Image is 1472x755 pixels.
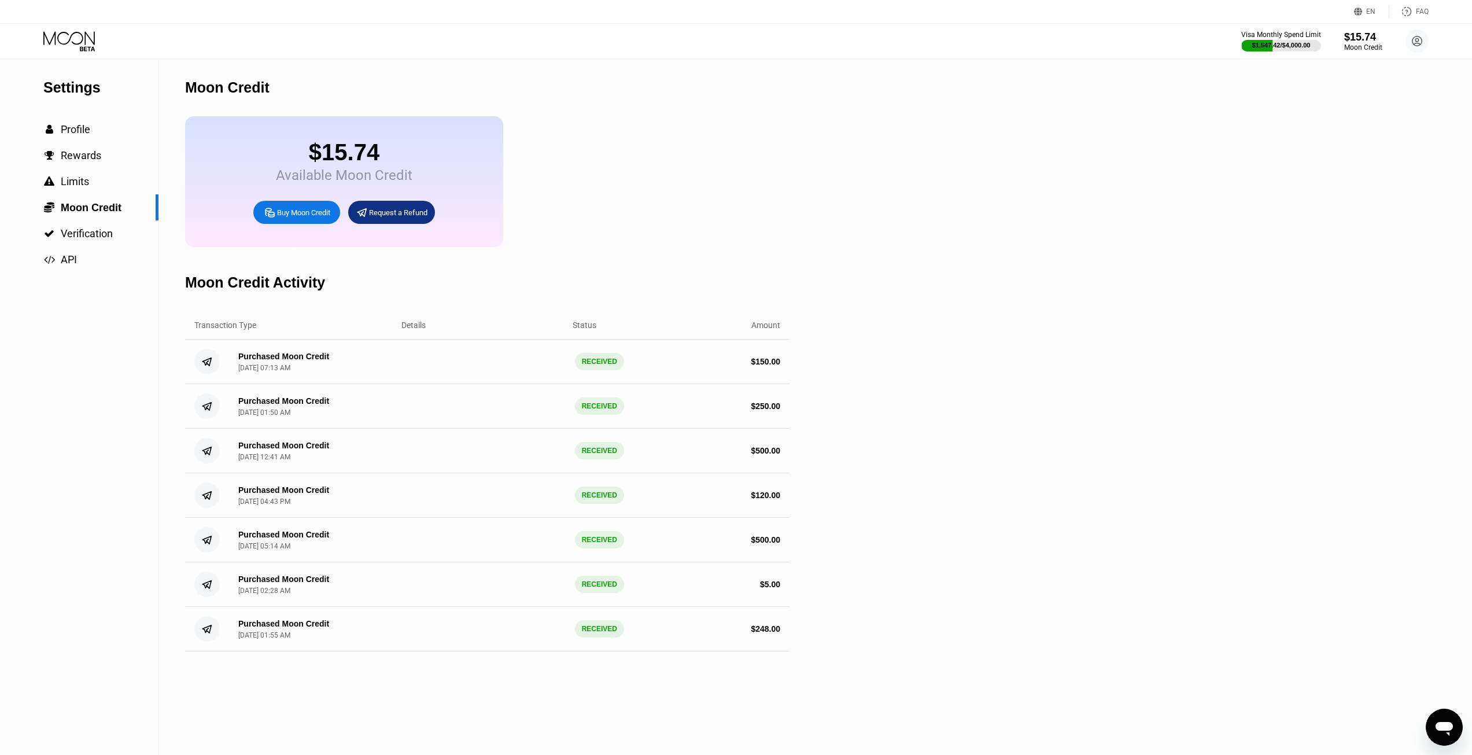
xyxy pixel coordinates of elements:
[253,201,340,224] div: Buy Moon Credit
[751,624,780,634] div: $ 248.00
[575,620,624,638] div: RECEIVED
[1252,42,1311,49] div: $1,547.42 / $4,000.00
[238,485,329,495] div: Purchased Moon Credit
[238,587,290,595] div: [DATE] 02:28 AM
[61,123,90,135] span: Profile
[61,175,89,187] span: Limits
[44,229,54,239] span: 
[573,321,596,330] div: Status
[1241,31,1321,51] div: Visa Monthly Spend Limit$1,547.42/$4,000.00
[43,176,55,187] div: 
[44,201,54,213] span: 
[46,124,53,135] span: 
[238,619,329,628] div: Purchased Moon Credit
[369,208,427,218] div: Request a Refund
[45,150,54,161] span: 
[277,208,330,218] div: Buy Moon Credit
[238,542,290,550] div: [DATE] 05:14 AM
[1426,709,1463,746] iframe: Button to launch messaging window, conversation in progress
[238,453,290,461] div: [DATE] 12:41 AM
[238,441,329,450] div: Purchased Moon Credit
[238,408,290,417] div: [DATE] 01:50 AM
[238,364,290,372] div: [DATE] 07:13 AM
[185,274,325,291] div: Moon Credit Activity
[43,255,55,265] div: 
[43,201,55,213] div: 
[43,79,158,96] div: Settings
[575,576,624,593] div: RECEIVED
[43,124,55,135] div: 
[238,631,290,639] div: [DATE] 01:55 AM
[238,574,329,584] div: Purchased Moon Credit
[1241,31,1321,39] div: Visa Monthly Spend Limit
[751,446,780,455] div: $ 500.00
[276,139,412,165] div: $15.74
[61,149,101,161] span: Rewards
[575,487,624,504] div: RECEIVED
[1416,8,1429,16] div: FAQ
[44,255,55,265] span: 
[276,167,412,183] div: Available Moon Credit
[43,150,55,161] div: 
[751,321,780,330] div: Amount
[238,530,329,539] div: Purchased Moon Credit
[238,396,329,406] div: Purchased Moon Credit
[194,321,256,330] div: Transaction Type
[575,442,624,459] div: RECEIVED
[751,535,780,544] div: $ 500.00
[61,253,77,266] span: API
[760,580,780,589] div: $ 5.00
[348,201,435,224] div: Request a Refund
[751,402,780,411] div: $ 250.00
[1366,8,1375,16] div: EN
[751,357,780,366] div: $ 150.00
[575,353,624,370] div: RECEIVED
[1344,43,1382,51] div: Moon Credit
[43,229,55,239] div: 
[751,491,780,500] div: $ 120.00
[61,202,121,213] span: Moon Credit
[238,352,329,361] div: Purchased Moon Credit
[61,227,113,240] span: Verification
[1354,6,1389,17] div: EN
[575,531,624,548] div: RECEIVED
[575,397,624,415] div: RECEIVED
[185,79,270,96] div: Moon Credit
[401,321,426,330] div: Details
[1344,31,1382,51] div: $15.74Moon Credit
[1344,31,1382,43] div: $15.74
[44,176,54,187] span: 
[1389,6,1429,17] div: FAQ
[238,498,290,506] div: [DATE] 04:43 PM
